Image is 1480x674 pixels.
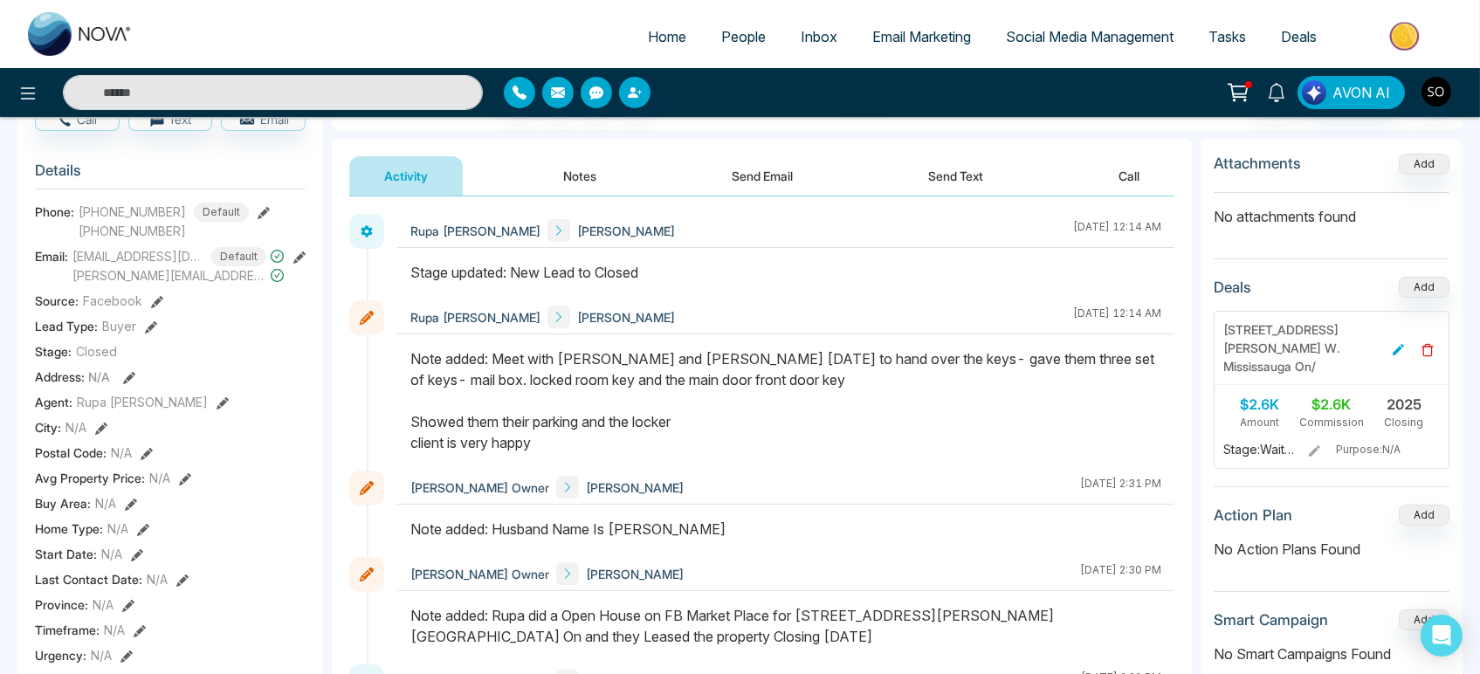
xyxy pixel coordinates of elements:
p: No Smart Campaigns Found [1214,643,1449,664]
span: Lead Type: [35,317,98,335]
a: Inbox [783,20,855,53]
span: Agent: [35,393,72,411]
span: Email: [35,247,68,265]
span: Phone: [35,203,74,221]
span: N/A [91,646,112,664]
span: Postal Code : [35,444,107,462]
span: AVON AI [1332,82,1390,103]
img: Nova CRM Logo [28,12,133,56]
span: Rupa [PERSON_NAME] [410,222,540,240]
span: Deals [1281,28,1317,45]
span: N/A [147,570,168,588]
span: [PHONE_NUMBER] [79,203,186,221]
button: Text [128,107,213,131]
span: [PERSON_NAME] Owner [410,565,549,583]
span: Stage: [35,342,72,361]
span: [PERSON_NAME] [586,478,684,497]
a: Deals [1263,20,1334,53]
span: Avg Property Price : [35,469,145,487]
button: Add [1399,609,1449,630]
span: Last Contact Date : [35,570,142,588]
span: N/A [111,444,132,462]
span: [PERSON_NAME] Owner [410,478,549,497]
button: Add [1399,505,1449,526]
div: Amount [1223,415,1296,430]
span: Source: [35,292,79,310]
span: N/A [149,469,170,487]
button: Add [1399,154,1449,175]
span: Stage: Waiting to close [1223,441,1296,458]
button: Notes [528,156,631,196]
span: [PERSON_NAME] [586,565,684,583]
span: Home [648,28,686,45]
span: Facebook [83,292,142,310]
span: N/A [104,621,125,639]
span: Province : [35,595,88,614]
div: $2.6K [1296,394,1368,415]
div: 2025 [1367,394,1440,415]
h3: Details [35,162,306,189]
a: Home [630,20,704,53]
button: Send Email [697,156,828,196]
span: Purpose: N/A [1336,442,1438,457]
span: Social Media Management [1006,28,1174,45]
span: Rupa [PERSON_NAME] [410,308,540,327]
span: [PHONE_NUMBER] [79,222,249,240]
button: Call [1084,156,1174,196]
span: N/A [93,595,114,614]
button: Send Text [893,156,1018,196]
h3: Action Plan [1214,506,1292,524]
button: Add [1399,277,1449,298]
button: AVON AI [1298,76,1405,109]
div: [STREET_ADDRESS][PERSON_NAME] W. Mississauga On/ [1223,320,1386,375]
span: Buyer [102,317,136,335]
span: Rupa [PERSON_NAME] [77,393,208,411]
button: Call [35,107,120,131]
div: [DATE] 12:14 AM [1073,219,1161,242]
span: N/A [88,369,110,384]
a: Email Marketing [855,20,988,53]
span: Closed [76,342,117,361]
h3: Attachments [1214,155,1301,172]
a: People [704,20,783,53]
a: Social Media Management [988,20,1191,53]
div: [DATE] 2:31 PM [1080,476,1161,499]
span: Default [194,203,249,222]
span: Buy Area : [35,494,91,512]
img: Market-place.gif [1343,17,1470,56]
span: N/A [65,418,86,437]
span: N/A [101,545,122,563]
span: Inbox [801,28,837,45]
span: [PERSON_NAME][EMAIL_ADDRESS][DOMAIN_NAME] [72,266,266,285]
button: Activity [349,156,463,196]
div: $2.6K [1223,394,1296,415]
span: Timeframe : [35,621,100,639]
span: Email Marketing [872,28,971,45]
span: Urgency : [35,646,86,664]
p: No Action Plans Found [1214,539,1449,560]
img: Lead Flow [1302,80,1326,105]
div: Closing [1367,415,1440,430]
span: Home Type : [35,519,103,538]
span: Add [1399,155,1449,170]
span: Default [211,247,266,266]
span: Start Date : [35,545,97,563]
span: Tasks [1208,28,1246,45]
span: [EMAIL_ADDRESS][DOMAIN_NAME] [72,247,203,265]
img: User Avatar [1421,77,1451,107]
h3: Smart Campaign [1214,611,1328,629]
div: [DATE] 2:30 PM [1080,562,1161,585]
span: Address: [35,368,110,386]
span: [PERSON_NAME] [577,308,675,327]
div: Commission [1296,415,1368,430]
span: People [721,28,766,45]
p: No attachments found [1214,193,1449,227]
a: Tasks [1191,20,1263,53]
button: Email [221,107,306,131]
span: City : [35,418,61,437]
div: Open Intercom Messenger [1421,615,1463,657]
div: [DATE] 12:14 AM [1073,306,1161,328]
h3: Deals [1214,279,1251,296]
span: N/A [107,519,128,538]
span: N/A [95,494,116,512]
